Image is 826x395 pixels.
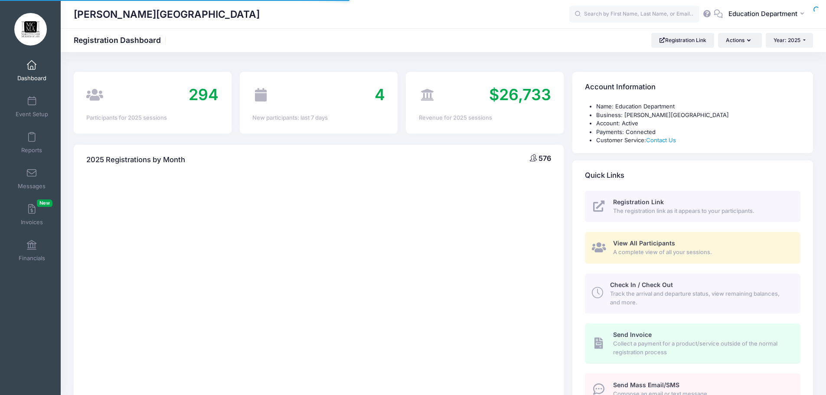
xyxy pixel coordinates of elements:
[585,75,656,100] h4: Account Information
[613,340,790,356] span: Collect a payment for a product/service outside of the normal registration process
[613,207,790,215] span: The registration link as it appears to your participants.
[16,111,48,118] span: Event Setup
[37,199,52,207] span: New
[585,163,624,188] h4: Quick Links
[585,191,800,222] a: Registration Link The registration link as it appears to your participants.
[14,13,47,46] img: Marietta Cobb Museum of Art
[718,33,761,48] button: Actions
[11,163,52,194] a: Messages
[19,255,45,262] span: Financials
[86,114,219,122] div: Participants for 2025 sessions
[11,55,52,86] a: Dashboard
[11,91,52,122] a: Event Setup
[646,137,676,144] a: Contact Us
[613,331,652,338] span: Send Invoice
[569,6,699,23] input: Search by First Name, Last Name, or Email...
[11,235,52,266] a: Financials
[610,290,790,307] span: Track the arrival and departure status, view remaining balances, and more.
[419,114,551,122] div: Revenue for 2025 sessions
[17,75,46,82] span: Dashboard
[74,4,260,24] h1: [PERSON_NAME][GEOGRAPHIC_DATA]
[728,9,797,19] span: Education Department
[585,323,800,363] a: Send Invoice Collect a payment for a product/service outside of the normal registration process
[21,219,43,226] span: Invoices
[11,127,52,158] a: Reports
[613,239,675,247] span: View All Participants
[539,154,551,163] span: 576
[585,274,800,313] a: Check In / Check Out Track the arrival and departure status, view remaining balances, and more.
[74,36,168,45] h1: Registration Dashboard
[252,114,385,122] div: New participants: last 7 days
[613,381,679,388] span: Send Mass Email/SMS
[489,85,551,104] span: $26,733
[21,147,42,154] span: Reports
[596,111,800,120] li: Business: [PERSON_NAME][GEOGRAPHIC_DATA]
[189,85,219,104] span: 294
[596,119,800,128] li: Account: Active
[651,33,714,48] a: Registration Link
[375,85,385,104] span: 4
[766,33,813,48] button: Year: 2025
[11,199,52,230] a: InvoicesNew
[610,281,673,288] span: Check In / Check Out
[86,147,185,172] h4: 2025 Registrations by Month
[613,198,664,206] span: Registration Link
[596,102,800,111] li: Name: Education Department
[596,128,800,137] li: Payments: Connected
[774,37,800,43] span: Year: 2025
[585,232,800,264] a: View All Participants A complete view of all your sessions.
[18,183,46,190] span: Messages
[596,136,800,145] li: Customer Service:
[723,4,813,24] button: Education Department
[613,248,790,257] span: A complete view of all your sessions.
